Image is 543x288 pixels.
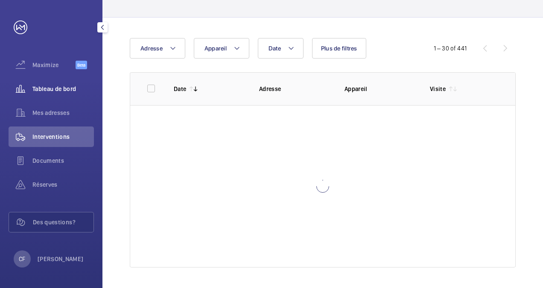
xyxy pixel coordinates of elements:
div: 1 – 30 of 441 [434,44,467,53]
span: Documents [32,156,94,165]
span: Tableau de bord [32,85,94,93]
button: Date [258,38,304,59]
span: Plus de filtres [321,45,357,52]
span: Mes adresses [32,109,94,117]
p: CF [19,255,25,263]
span: Des questions? [33,218,93,226]
p: [PERSON_NAME] [38,255,84,263]
span: Beta [76,61,87,69]
span: Interventions [32,132,94,141]
button: Appareil [194,38,249,59]
p: Visite [430,85,446,93]
span: Maximize [32,61,76,69]
span: Adresse [140,45,163,52]
p: Date [174,85,186,93]
p: Adresse [259,85,331,93]
span: Date [269,45,281,52]
span: Réserves [32,180,94,189]
p: Appareil [344,85,416,93]
button: Adresse [130,38,185,59]
span: Appareil [204,45,227,52]
button: Plus de filtres [312,38,366,59]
